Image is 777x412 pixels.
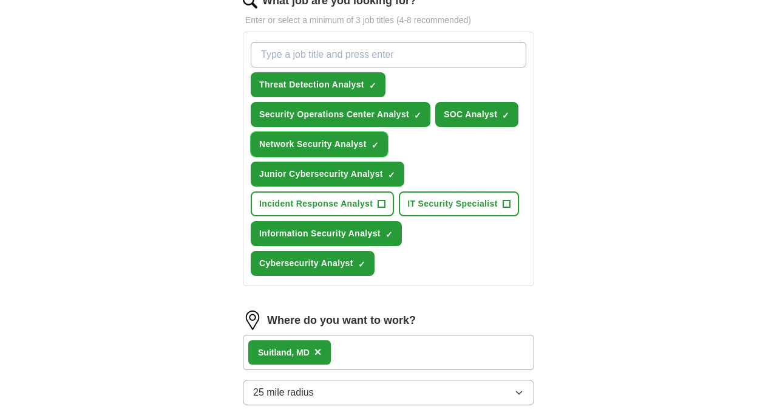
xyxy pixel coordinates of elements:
label: Where do you want to work? [267,312,416,329]
span: SOC Analyst [444,108,497,121]
button: 25 mile radius [243,380,534,405]
span: ✓ [388,170,395,180]
img: location.png [243,311,262,330]
span: Security Operations Center Analyst [259,108,409,121]
span: ✓ [372,140,379,150]
span: ✓ [502,111,509,120]
span: IT Security Specialist [407,197,498,210]
button: × [314,343,322,362]
span: ✓ [358,259,365,269]
p: Enter or select a minimum of 3 job titles (4-8 recommended) [243,14,534,27]
span: ✓ [414,111,421,120]
button: Threat Detection Analyst✓ [251,72,385,97]
span: Cybersecurity Analyst [259,257,353,270]
span: Network Security Analyst [259,138,367,151]
input: Type a job title and press enter [251,42,526,67]
button: Network Security Analyst✓ [251,132,388,157]
span: 25 mile radius [253,385,314,400]
span: Information Security Analyst [259,227,381,240]
span: Threat Detection Analyst [259,78,364,91]
button: Security Operations Center Analyst✓ [251,102,430,127]
button: Incident Response Analyst [251,191,394,216]
button: SOC Analyst✓ [435,102,518,127]
span: Incident Response Analyst [259,197,373,210]
span: × [314,345,322,359]
div: , MD [258,346,310,359]
button: Junior Cybersecurity Analyst✓ [251,162,404,187]
button: Information Security Analyst✓ [251,221,402,246]
span: ✓ [369,81,376,91]
strong: Suitland [258,348,291,357]
span: Junior Cybersecurity Analyst [259,168,383,180]
span: ✓ [385,230,393,239]
button: Cybersecurity Analyst✓ [251,251,375,276]
button: IT Security Specialist [399,191,519,216]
